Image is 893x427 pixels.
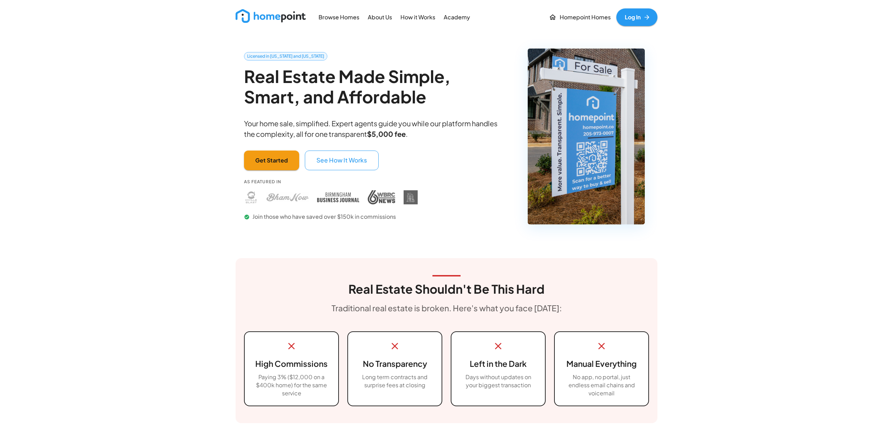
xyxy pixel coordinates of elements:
a: About Us [365,9,395,25]
button: Get Started [244,151,299,170]
a: Log In [616,8,657,26]
h6: No Transparency [356,357,433,370]
p: As Featured In [244,179,418,185]
button: See How It Works [305,151,379,170]
a: Licensed in [US_STATE] and [US_STATE] [244,52,327,60]
h6: Manual Everything [563,357,640,370]
img: Bham Now press coverage - Homepoint featured in Bham Now [266,190,309,204]
p: Paying 3% ($12,000 on a $400k home) for the same service [253,373,330,397]
h6: Left in the Dark [460,357,537,370]
p: How it Works [400,13,435,21]
img: WBRC press coverage - Homepoint featured in WBRC [368,190,395,204]
p: Join those who have saved over $150k in commissions [244,213,418,221]
h6: Traditional real estate is broken. Here's what you face [DATE]: [332,302,562,315]
span: Licensed in [US_STATE] and [US_STATE] [244,53,327,59]
img: Homepoint real estate for sale sign - Licensed brokerage in Alabama and Tennessee [528,49,645,224]
p: Long term contracts and surprise fees at closing [356,373,433,389]
p: Your home sale, simplified. Expert agents guide you while our platform handles the complexity, al... [244,118,509,139]
h6: High Commissions [253,357,330,370]
img: Birmingham Business Journal press coverage - Homepoint featured in Birmingham Business Journal [317,190,359,204]
p: About Us [368,13,392,21]
p: Browse Homes [319,13,359,21]
p: No app, no portal, just endless email chains and voicemail [563,373,640,397]
a: Homepoint Homes [546,8,613,26]
b: $5,000 fee [367,129,406,138]
h3: Real Estate Shouldn't Be This Hard [348,282,545,296]
h2: Real Estate Made Simple, Smart, and Affordable [244,66,509,107]
a: How it Works [398,9,438,25]
img: Huntsville Blast press coverage - Homepoint featured in Huntsville Blast [244,190,258,204]
p: Homepoint Homes [560,13,611,21]
p: Days without updates on your biggest transaction [460,373,537,389]
a: Academy [441,9,473,25]
img: new_logo_light.png [236,9,306,23]
p: Academy [444,13,470,21]
img: DIY Homebuyers Academy press coverage - Homepoint featured in DIY Homebuyers Academy [404,190,418,204]
a: Browse Homes [316,9,362,25]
